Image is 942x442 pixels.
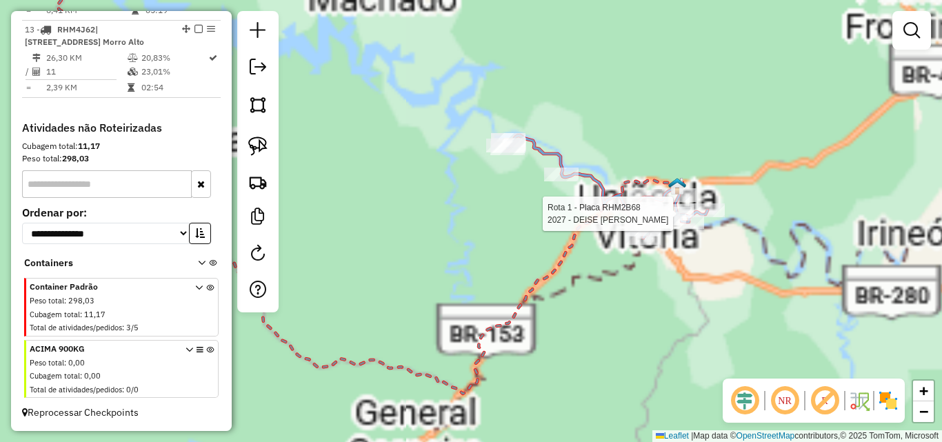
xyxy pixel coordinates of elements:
span: Exibir rótulo [808,384,841,417]
td: / [25,65,32,79]
i: Total de Atividades [32,68,41,76]
span: 13 - [25,24,144,47]
i: Opções [197,346,203,398]
div: Peso total: [22,152,221,165]
em: Alterar sequência das rotas [182,25,190,33]
div: Cubagem total: [22,140,221,152]
a: Zoom out [913,401,934,422]
span: RHM4J62 [57,24,95,34]
span: : [80,371,82,381]
img: Fluxo de ruas [848,390,870,412]
span: ACIMA 900KG [30,343,179,355]
span: | [691,431,693,441]
a: Criar rota [243,167,273,197]
td: 02:54 [141,81,208,94]
span: Ocultar deslocamento [728,384,761,417]
i: Tempo total em rota [132,6,139,14]
span: Cubagem total [30,371,80,381]
div: Map data © contributors,© 2025 TomTom, Microsoft [652,430,942,442]
span: Peso total [30,296,64,305]
a: Nova sessão e pesquisa [244,17,272,48]
span: : [122,385,124,394]
span: : [80,310,82,319]
a: Exibir filtros [898,17,925,44]
img: Selecionar atividades - polígono [248,95,268,114]
img: Selecionar atividades - laço [248,137,268,156]
span: 0,00 [84,371,101,381]
i: Distância Total [32,54,41,62]
a: Criar modelo [244,203,272,234]
span: + [919,382,928,399]
img: Exibir/Ocultar setores [877,390,899,412]
span: Ocultar NR [768,384,801,417]
a: Leaflet [656,431,689,441]
span: − [919,403,928,420]
td: = [25,81,32,94]
img: Criar rota [248,172,268,192]
span: Containers [24,256,180,270]
span: Cubagem total [30,310,80,319]
span: : [64,358,66,368]
i: % de utilização da cubagem [128,68,138,76]
span: Peso total [30,358,64,368]
span: Total de atividades/pedidos [30,323,122,332]
td: 26,30 KM [46,51,127,65]
em: Finalizar rota [194,25,203,33]
button: Ordem crescente [189,223,211,244]
span: 11,17 [84,310,106,319]
a: Reroteirizar Sessão [244,239,272,270]
span: 0,00 [68,358,85,368]
i: Rota otimizada [209,54,217,62]
td: 2,39 KM [46,81,127,94]
span: : [122,323,124,332]
span: 3/5 [126,323,139,332]
i: Tempo total em rota [128,83,134,92]
h4: Atividades não Roteirizadas [22,121,221,134]
img: PA União da Vitória [668,177,686,195]
span: Container Padrão [30,281,179,293]
span: : [64,296,66,305]
a: Exportar sessão [244,53,272,84]
strong: 298,03 [62,153,89,163]
span: 0/0 [126,385,139,394]
a: Zoom in [913,381,934,401]
a: OpenStreetMap [736,431,795,441]
td: 11 [46,65,127,79]
em: Opções [207,25,215,33]
span: Reprocessar Checkpoints [22,406,139,419]
td: 23,01% [141,65,208,79]
label: Ordenar por: [22,204,221,221]
td: = [25,3,32,17]
td: 6,41 KM [46,3,131,17]
td: 20,83% [141,51,208,65]
td: 05:19 [145,3,214,17]
span: 298,03 [68,296,94,305]
span: Total de atividades/pedidos [30,385,122,394]
strong: 11,17 [78,141,100,151]
i: % de utilização do peso [128,54,138,62]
